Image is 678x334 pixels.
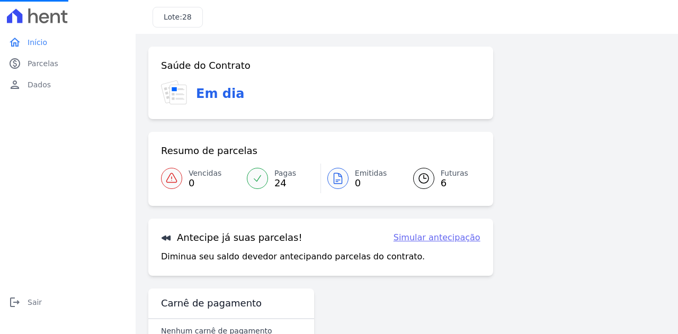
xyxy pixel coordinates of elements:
i: paid [8,57,21,70]
h3: Resumo de parcelas [161,145,257,157]
span: 0 [355,179,387,187]
i: person [8,78,21,91]
span: Sair [28,297,42,308]
a: Emitidas 0 [321,164,400,193]
h3: Lote: [164,12,192,23]
span: Futuras [441,168,468,179]
h3: Em dia [196,84,244,103]
h3: Saúde do Contrato [161,59,251,72]
span: Pagas [274,168,296,179]
span: 6 [441,179,468,187]
span: Emitidas [355,168,387,179]
span: Início [28,37,47,48]
a: Futuras 6 [400,164,480,193]
h3: Antecipe já suas parcelas! [161,231,302,244]
span: Vencidas [189,168,221,179]
a: Vencidas 0 [161,164,240,193]
a: paidParcelas [4,53,131,74]
i: home [8,36,21,49]
h3: Carnê de pagamento [161,297,262,310]
a: homeInício [4,32,131,53]
span: 24 [274,179,296,187]
a: Simular antecipação [394,231,480,244]
span: 28 [182,13,192,21]
a: personDados [4,74,131,95]
i: logout [8,296,21,309]
span: Dados [28,79,51,90]
a: Pagas 24 [240,164,320,193]
span: Parcelas [28,58,58,69]
span: 0 [189,179,221,187]
a: logoutSair [4,292,131,313]
p: Diminua seu saldo devedor antecipando parcelas do contrato. [161,250,425,263]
